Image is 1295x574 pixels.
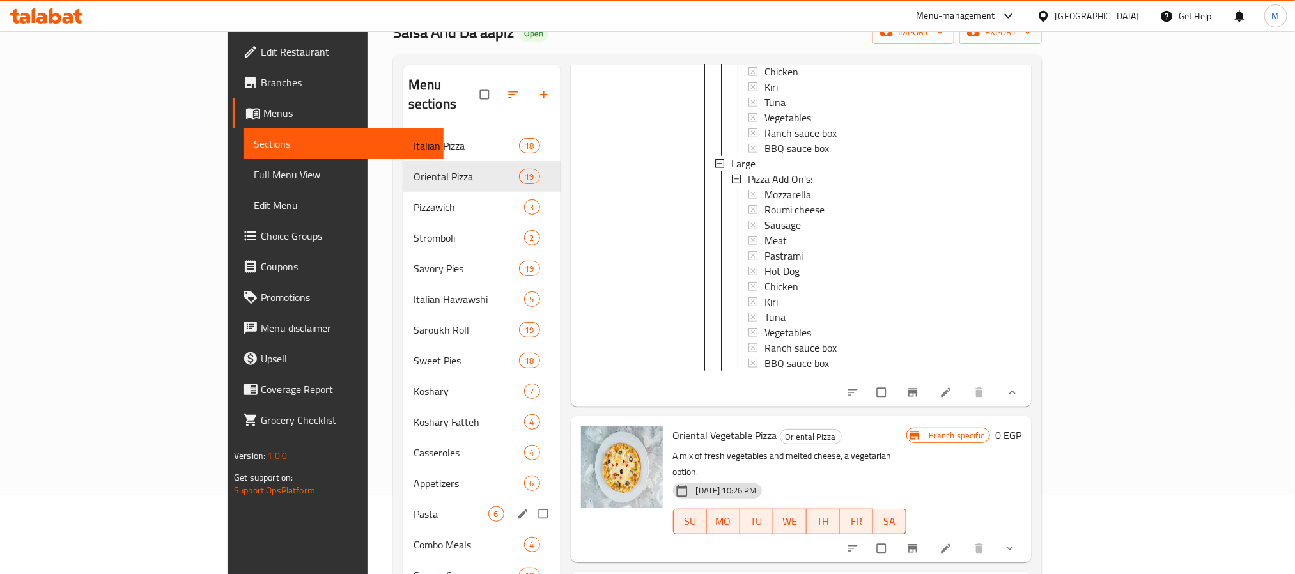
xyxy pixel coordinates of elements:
[244,128,444,159] a: Sections
[1055,9,1140,23] div: [GEOGRAPHIC_DATA]
[764,309,786,325] span: Tuna
[233,221,444,251] a: Choice Groups
[520,355,539,367] span: 18
[408,75,480,114] h2: Menu sections
[403,437,561,468] div: Casseroles4
[403,253,561,284] div: Savory Pies19
[414,138,520,153] div: Italian Pizza
[1004,542,1016,555] svg: Show Choices
[414,476,524,491] span: Appetizers
[731,156,756,171] span: Large
[519,26,548,42] div: Open
[764,325,811,340] span: Vegetables
[403,222,561,253] div: Stromboli2
[779,512,802,531] span: WE
[414,230,524,245] span: Stromboli
[244,190,444,221] a: Edit Menu
[764,340,837,355] span: Ranch sauce box
[233,282,444,313] a: Promotions
[995,426,1021,444] h6: 0 EGP
[403,314,561,345] div: Saroukh Roll19
[764,279,798,294] span: Chicken
[996,534,1027,562] button: show more
[812,512,835,531] span: TH
[519,322,539,337] div: items
[940,542,955,555] a: Edit menu item
[679,512,702,531] span: SU
[414,261,520,276] span: Savory Pies
[764,233,787,248] span: Meat
[520,171,539,183] span: 19
[414,445,524,460] span: Casseroles
[254,167,433,182] span: Full Menu View
[520,324,539,336] span: 19
[519,261,539,276] div: items
[764,141,829,156] span: BBQ sauce box
[764,110,811,125] span: Vegetables
[524,230,540,245] div: items
[261,412,433,428] span: Grocery Checklist
[764,294,778,309] span: Kiri
[959,20,1042,44] button: export
[748,171,812,187] span: Pizza Add On's:
[414,384,524,399] div: Koshary
[261,259,433,274] span: Coupons
[673,509,707,534] button: SU
[996,378,1027,407] button: show more
[524,537,540,552] div: items
[740,509,773,534] button: TU
[403,529,561,560] div: Combo Meals4
[403,468,561,499] div: Appetizers6
[403,407,561,437] div: Koshary Fatteh4
[917,8,995,24] div: Menu-management
[233,251,444,282] a: Coupons
[673,426,777,445] span: Oriental Vegetable Pizza
[1272,9,1280,23] span: M
[414,169,520,184] span: Oriental Pizza
[764,79,778,95] span: Kiri
[845,512,868,531] span: FR
[839,534,869,562] button: sort-choices
[414,291,524,307] div: Italian Hawawshi
[488,506,504,522] div: items
[899,378,929,407] button: Branch-specific-item
[520,263,539,275] span: 19
[878,512,901,531] span: SA
[254,136,433,151] span: Sections
[873,509,906,534] button: SA
[691,485,762,497] span: [DATE] 10:26 PM
[883,24,944,40] span: import
[524,291,540,307] div: items
[712,512,735,531] span: MO
[403,499,561,529] div: Pasta6edit
[872,20,954,44] button: import
[519,169,539,184] div: items
[764,202,825,217] span: Roumi cheese
[520,140,539,152] span: 18
[1006,386,1019,399] svg: Show Choices
[261,320,433,336] span: Menu disclaimer
[261,351,433,366] span: Upsell
[414,353,520,368] div: Sweet Pies
[524,414,540,430] div: items
[519,28,548,39] span: Open
[764,263,800,279] span: Hot Dog
[414,537,524,552] div: Combo Meals
[403,345,561,376] div: Sweet Pies18
[515,506,534,522] button: edit
[924,430,989,442] span: Branch specific
[414,506,488,522] span: Pasta
[673,448,906,480] p: A mix of fresh vegetables and melted cheese, a vegetarian option.
[764,187,811,202] span: Mozzarella
[530,81,561,109] button: Add section
[707,509,740,534] button: MO
[525,385,539,398] span: 7
[403,376,561,407] div: Koshary7
[414,414,524,430] div: Koshary Fatteh
[764,248,803,263] span: Pastrami
[234,447,265,464] span: Version:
